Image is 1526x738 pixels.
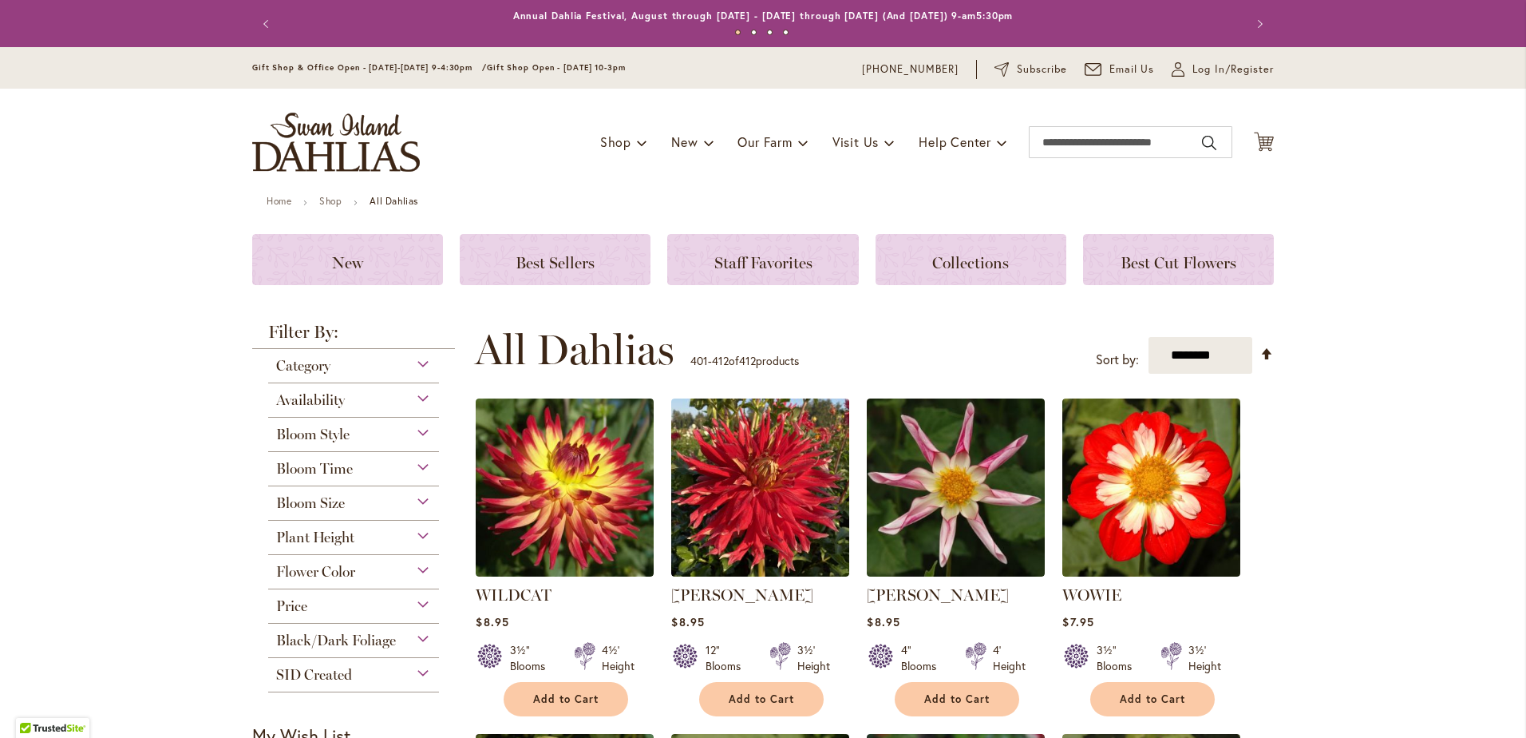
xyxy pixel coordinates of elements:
a: New [252,234,443,285]
span: Add to Cart [533,692,599,706]
div: 3½" Blooms [510,642,555,674]
span: Plant Height [276,529,354,546]
span: Our Farm [737,133,792,150]
div: 4' Height [993,642,1026,674]
div: 3½' Height [797,642,830,674]
img: Wildman [671,399,849,577]
div: 4" Blooms [901,642,946,674]
a: [PERSON_NAME] [867,585,1009,605]
img: WILDCAT [476,399,654,577]
button: Previous [252,8,284,40]
span: Availability [276,391,345,409]
img: WILLIE WILLIE [867,399,1045,577]
span: $7.95 [1062,614,1093,629]
span: $8.95 [671,614,704,629]
button: Add to Cart [895,682,1019,716]
div: 3½" Blooms [1097,642,1141,674]
strong: Filter By: [252,323,455,349]
span: 412 [739,353,756,368]
span: 401 [690,353,708,368]
a: [PERSON_NAME] [671,585,813,605]
a: Email Us [1085,61,1155,77]
label: Sort by: [1096,345,1139,375]
button: 1 of 4 [735,30,741,35]
span: Collections [932,253,1009,272]
a: WILLIE WILLIE [867,565,1045,580]
span: SID Created [276,666,352,684]
span: Gift Shop & Office Open - [DATE]-[DATE] 9-4:30pm / [252,62,487,73]
a: Wildman [671,565,849,580]
div: 4½' Height [602,642,635,674]
a: Log In/Register [1172,61,1274,77]
a: WILDCAT [476,585,551,605]
span: Bloom Style [276,426,350,443]
span: Shop [600,133,631,150]
a: Best Sellers [460,234,650,285]
span: Visit Us [832,133,879,150]
div: 12" Blooms [706,642,750,674]
a: Annual Dahlia Festival, August through [DATE] - [DATE] through [DATE] (And [DATE]) 9-am5:30pm [513,10,1014,22]
span: Email Us [1109,61,1155,77]
span: Best Sellers [516,253,595,272]
span: Bloom Size [276,494,345,512]
button: 3 of 4 [767,30,773,35]
p: - of products [690,348,799,374]
span: Best Cut Flowers [1121,253,1236,272]
span: Gift Shop Open - [DATE] 10-3pm [487,62,626,73]
div: 3½' Height [1188,642,1221,674]
span: Add to Cart [729,692,794,706]
span: Add to Cart [1120,692,1185,706]
a: Home [267,195,291,207]
button: Add to Cart [504,682,628,716]
a: WILDCAT [476,565,654,580]
a: [PHONE_NUMBER] [862,61,959,77]
span: $8.95 [867,614,899,629]
button: 2 of 4 [751,30,757,35]
span: 412 [712,353,729,368]
a: Shop [319,195,342,207]
a: store logo [252,113,420,172]
span: Flower Color [276,563,355,581]
span: Log In/Register [1192,61,1274,77]
a: Staff Favorites [667,234,858,285]
button: 4 of 4 [783,30,789,35]
button: Add to Cart [1090,682,1215,716]
span: Subscribe [1017,61,1067,77]
a: WOWIE [1062,585,1121,605]
span: Bloom Time [276,460,353,478]
a: Subscribe [994,61,1067,77]
a: Collections [876,234,1066,285]
span: Staff Favorites [714,253,812,272]
span: Help Center [919,133,991,150]
span: Category [276,357,330,375]
img: WOWIE [1062,399,1240,577]
span: Price [276,597,307,615]
button: Add to Cart [699,682,824,716]
span: All Dahlias [475,326,674,374]
strong: All Dahlias [370,195,418,207]
span: Add to Cart [924,692,990,706]
a: Best Cut Flowers [1083,234,1274,285]
a: WOWIE [1062,565,1240,580]
button: Next [1242,8,1274,40]
span: Black/Dark Foliage [276,632,396,649]
span: New [332,253,363,272]
span: New [671,133,698,150]
span: $8.95 [476,614,508,629]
